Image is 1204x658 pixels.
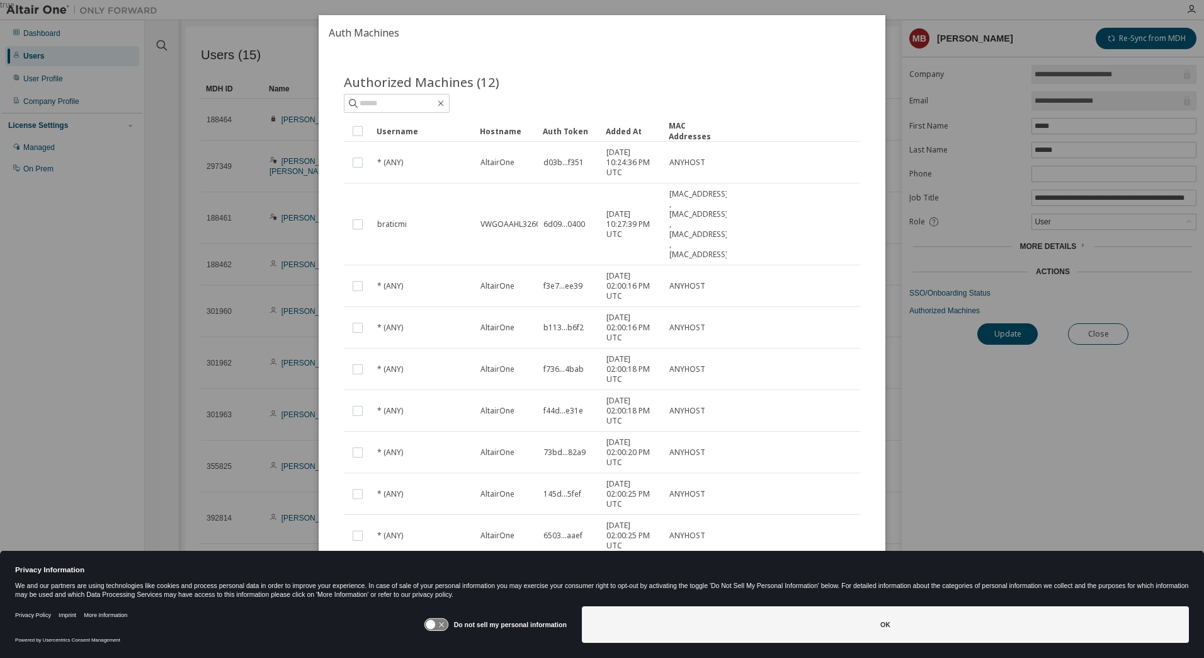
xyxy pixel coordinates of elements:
div: Username [377,121,470,141]
span: [DATE] 02:00:16 PM UTC [606,271,658,301]
span: f3e7...ee39 [543,281,582,291]
span: * (ANY) [377,489,403,499]
span: * (ANY) [377,364,403,374]
span: ANYHOST [669,281,705,291]
span: * (ANY) [377,447,403,458]
div: Auth Token [543,121,596,141]
span: 6503...aaef [543,531,582,541]
span: ANYHOST [669,158,705,168]
span: [DATE] 02:00:25 PM UTC [606,479,658,509]
span: ANYHOST [669,447,705,458]
span: AltairOne [480,447,514,458]
div: MAC Addresses [669,120,722,142]
span: [DATE] 02:00:16 PM UTC [606,313,658,343]
div: Hostname [480,121,533,141]
span: [DATE] 02:00:25 PM UTC [606,521,658,551]
span: d03b...f351 [543,158,584,168]
span: ANYHOST [669,489,705,499]
span: * (ANY) [377,531,403,541]
span: * (ANY) [377,281,403,291]
div: Added At [606,121,659,141]
span: f44d...e31e [543,406,583,416]
span: * (ANY) [377,158,403,168]
span: AltairOne [480,531,514,541]
span: * (ANY) [377,323,403,333]
span: AltairOne [480,281,514,291]
span: AltairOne [480,489,514,499]
span: [DATE] 02:00:18 PM UTC [606,396,658,426]
span: AltairOne [480,406,514,416]
span: AltairOne [480,364,514,374]
span: ANYHOST [669,531,705,541]
span: ANYHOST [669,406,705,416]
span: [DATE] 10:27:39 PM UTC [606,209,658,240]
span: [DATE] 02:00:18 PM UTC [606,354,658,384]
span: b113...b6f2 [543,323,584,333]
span: [DATE] 10:24:36 PM UTC [606,147,658,178]
span: f736...4bab [543,364,584,374]
span: VWGOAAHL326008 [480,219,549,229]
span: [DATE] 02:00:20 PM UTC [606,437,658,468]
span: * (ANY) [377,406,403,416]
span: ANYHOST [669,364,705,374]
span: braticmi [377,219,407,229]
span: [MAC_ADDRESS] , [MAC_ADDRESS] , [MAC_ADDRESS] , [MAC_ADDRESS] [669,189,728,260]
span: Authorized Machines (12) [344,73,499,91]
span: AltairOne [480,158,514,168]
h2: Auth Machines [319,15,885,50]
span: AltairOne [480,323,514,333]
span: ANYHOST [669,323,705,333]
span: 6d09...0400 [543,219,585,229]
span: 145d...5fef [543,489,581,499]
span: 73bd...82a9 [543,447,586,458]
